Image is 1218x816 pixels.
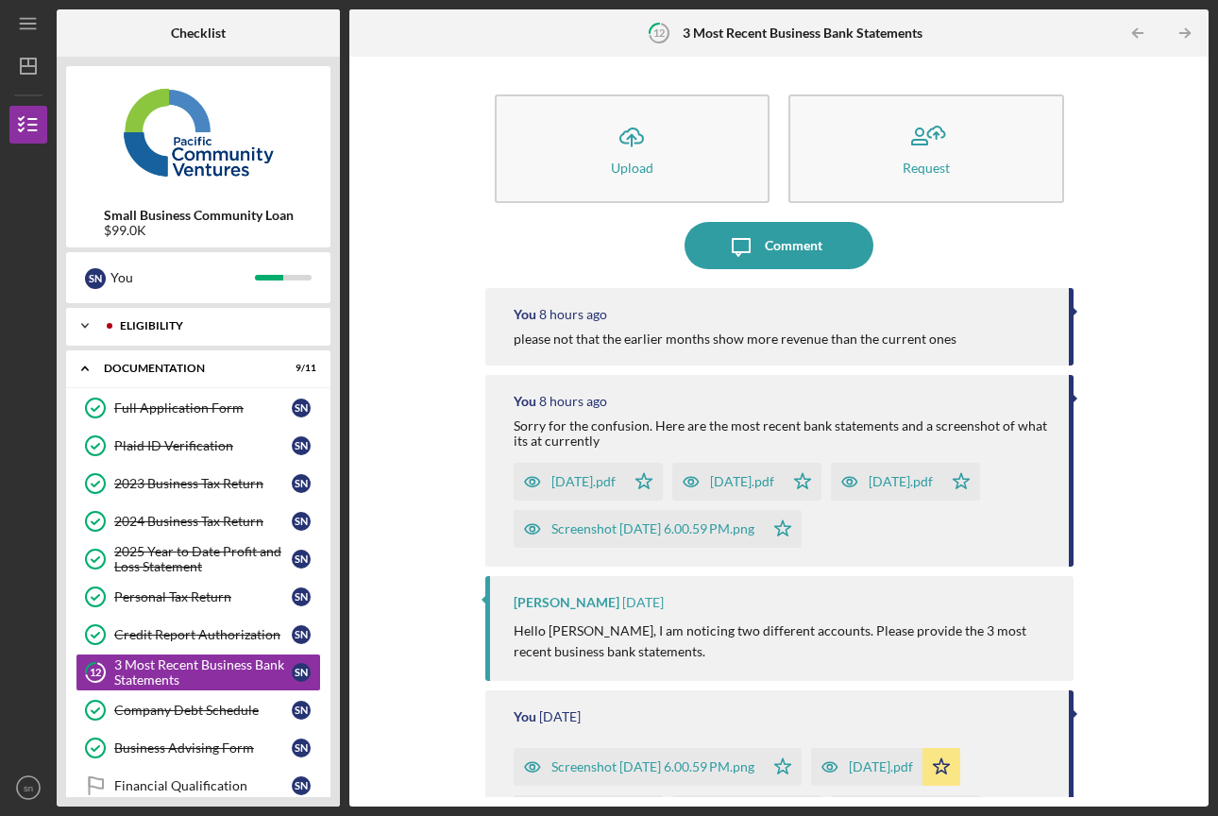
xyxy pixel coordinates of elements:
a: Company Debt Schedulesn [76,691,321,729]
div: Request [903,161,950,175]
div: You [514,307,536,322]
div: [DATE].pdf [551,474,616,489]
div: Full Application Form [114,400,292,416]
a: 2025 Year to Date Profit and Loss Statementsn [76,540,321,578]
div: Personal Tax Return [114,589,292,604]
div: s n [292,550,311,569]
time: 2025-08-09 18:38 [539,307,607,322]
div: Business Advising Form [114,740,292,756]
div: 2025 Year to Date Profit and Loss Statement [114,544,292,574]
a: Personal Tax Returnsn [76,578,321,616]
button: Upload [495,94,770,203]
time: 2025-08-06 01:02 [539,709,581,724]
a: 2024 Business Tax Returnsn [76,502,321,540]
div: Plaid ID Verification [114,438,292,453]
button: Screenshot [DATE] 6.00.59 PM.png [514,510,802,548]
div: Documentation [104,363,269,374]
div: $99.0K [104,223,294,238]
div: [DATE].pdf [869,474,933,489]
a: Financial Qualificationsn [76,767,321,805]
p: Hello [PERSON_NAME], I am noticing two different accounts. Please provide the 3 most recent busin... [514,620,1055,663]
div: [DATE].pdf [710,474,774,489]
tspan: 12 [653,26,665,39]
a: Plaid ID Verificationsn [76,427,321,465]
div: 2023 Business Tax Return [114,476,292,491]
div: s n [292,701,311,720]
button: Request [788,94,1064,203]
button: sn [9,769,47,807]
div: Sorry for the confusion. Here are the most recent bank statements and a screenshot of what its at... [514,418,1050,449]
text: sn [24,783,33,793]
div: Credit Report Authorization [114,627,292,642]
div: s n [292,399,311,417]
a: 2023 Business Tax Returnsn [76,465,321,502]
button: [DATE].pdf [514,463,663,501]
div: You [110,262,255,294]
tspan: 12 [90,667,101,679]
div: 9 / 11 [282,363,316,374]
div: s n [292,436,311,455]
b: 3 Most Recent Business Bank Statements [683,25,922,41]
a: 123 Most Recent Business Bank Statementssn [76,654,321,691]
button: [DATE].pdf [811,748,960,786]
button: [DATE].pdf [831,463,980,501]
a: Business Advising Formsn [76,729,321,767]
div: Comment [765,222,822,269]
div: Eligibility [120,320,307,331]
div: s n [292,512,311,531]
a: Full Application Formsn [76,389,321,427]
img: Product logo [66,76,330,189]
div: s n [292,663,311,682]
div: You [514,709,536,724]
button: [DATE].pdf [672,463,821,501]
button: Comment [685,222,873,269]
time: 2025-08-09 18:37 [539,394,607,409]
time: 2025-08-07 17:29 [622,595,664,610]
div: please not that the earlier months show more revenue than the current ones [514,331,956,347]
div: s n [85,268,106,289]
div: [DATE].pdf [849,759,913,774]
div: [PERSON_NAME] [514,595,619,610]
b: Checklist [171,25,226,41]
div: Financial Qualification [114,778,292,793]
div: 2024 Business Tax Return [114,514,292,529]
div: s n [292,776,311,795]
div: 3 Most Recent Business Bank Statements [114,657,292,688]
div: Screenshot [DATE] 6.00.59 PM.png [551,521,754,536]
div: Screenshot [DATE] 6.00.59 PM.png [551,759,754,774]
div: s n [292,474,311,493]
div: s n [292,625,311,644]
div: s n [292,739,311,757]
div: Company Debt Schedule [114,703,292,718]
div: You [514,394,536,409]
div: s n [292,587,311,606]
b: Small Business Community Loan [104,208,294,223]
a: Credit Report Authorizationsn [76,616,321,654]
div: Upload [611,161,653,175]
button: Screenshot [DATE] 6.00.59 PM.png [514,748,802,786]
